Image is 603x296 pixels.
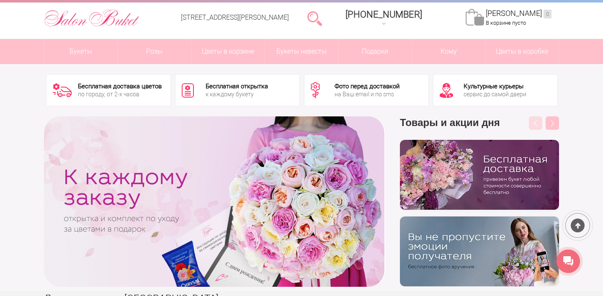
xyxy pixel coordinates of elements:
[44,39,118,64] a: Букеты
[338,39,412,64] a: Подарки
[265,39,338,64] a: Букеты невесты
[400,216,559,286] img: v9wy31nijnvkfycrkduev4dhgt9psb7e.png.webp
[340,6,427,30] a: [PHONE_NUMBER]
[486,9,551,18] a: [PERSON_NAME]
[345,9,422,20] span: [PHONE_NUMBER]
[412,39,485,64] span: Кому
[464,83,526,90] div: Культурные курьеры
[486,20,526,26] span: В корзине пусто
[400,140,559,210] img: hpaj04joss48rwypv6hbykmvk1dj7zyr.png.webp
[544,10,551,18] ins: 0
[400,116,559,140] h3: Товары и акции дня
[118,39,191,64] a: Розы
[191,39,265,64] a: Цветы в корзине
[78,83,162,90] div: Бесплатная доставка цветов
[335,83,399,90] div: Фото перед доставкой
[335,91,399,97] div: на Ваш email и по sms
[485,39,559,64] a: Цветы в коробке
[206,91,268,97] div: к каждому букету
[44,7,140,29] img: Цветы Нижний Новгород
[464,91,526,97] div: сервис до самой двери
[546,116,559,130] button: Next
[206,83,268,90] div: Бесплатная открытка
[181,13,289,21] a: [STREET_ADDRESS][PERSON_NAME]
[78,91,162,97] div: по городу, от 2-х часов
